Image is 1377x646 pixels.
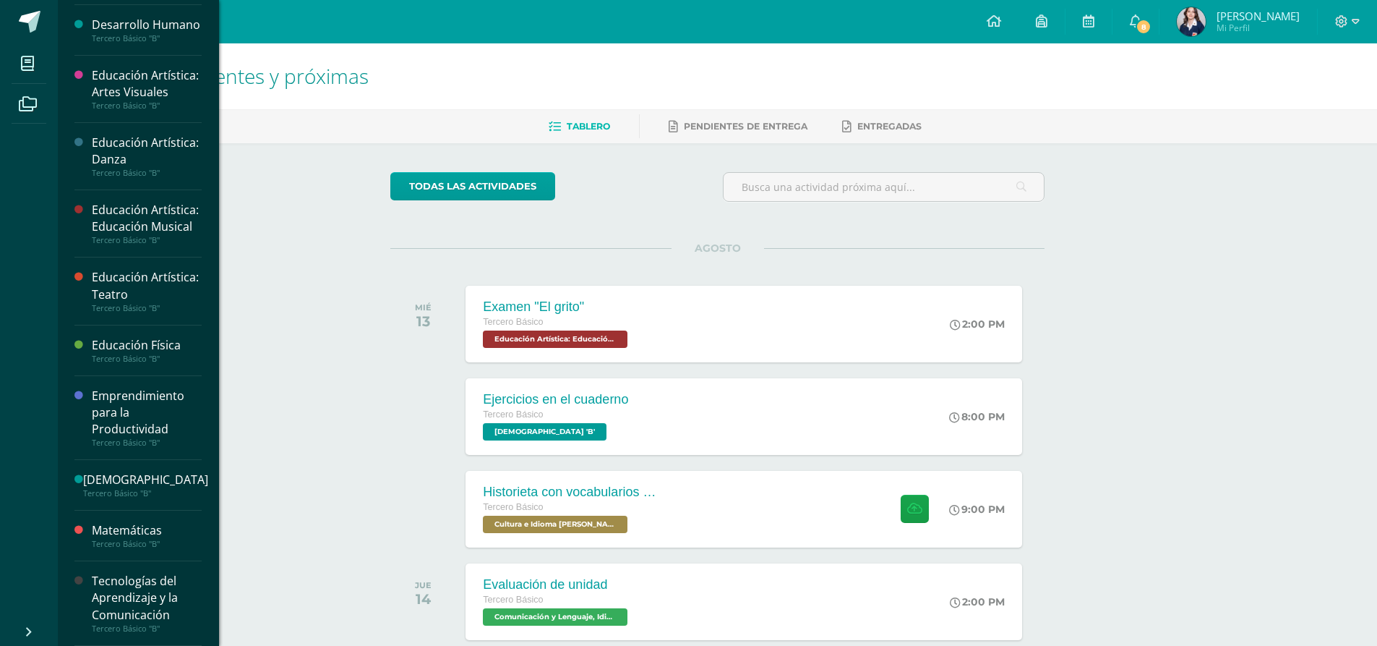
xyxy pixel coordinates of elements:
div: JUE [415,580,432,590]
a: Desarrollo HumanoTercero Básico "B" [92,17,202,43]
div: 2:00 PM [950,595,1005,608]
a: Educación Artística: DanzaTercero Básico "B" [92,135,202,178]
div: Desarrollo Humano [92,17,202,33]
img: 967c1cbf3ad1297b1c92aa7fdcd14157.png [1177,7,1206,36]
span: [PERSON_NAME] [1217,9,1300,23]
a: Educación Artística: TeatroTercero Básico "B" [92,269,202,313]
div: 9:00 PM [949,503,1005,516]
div: Educación Física [92,337,202,354]
input: Busca una actividad próxima aquí... [724,173,1044,201]
div: Matemáticas [92,522,202,539]
div: Tercero Básico "B" [92,168,202,178]
span: Comunicación y Lenguaje, Idioma Español 'B' [483,608,627,626]
div: Ejercicios en el cuaderno [483,392,628,407]
div: Educación Artística: Teatro [92,269,202,302]
div: 2:00 PM [950,318,1005,331]
div: [DEMOGRAPHIC_DATA] [83,472,208,488]
div: Educación Artística: Educación Musical [92,202,202,235]
span: Tercero Básico [483,317,543,327]
a: Educación Artística: Educación MusicalTercero Básico "B" [92,202,202,245]
span: Evangelización 'B' [483,423,606,441]
div: Tercero Básico "B" [92,303,202,313]
div: Emprendimiento para la Productividad [92,388,202,438]
span: Mi Perfil [1217,22,1300,34]
a: MatemáticasTercero Básico "B" [92,522,202,549]
a: Entregadas [842,115,922,138]
div: Examen "El grito" [483,299,631,315]
div: Historieta con vocabularios básicos en kaqchikel [483,485,656,500]
div: 14 [415,590,432,608]
span: AGOSTO [672,242,764,255]
div: Tercero Básico "B" [92,438,202,448]
a: todas las Actividades [390,172,555,200]
div: Tercero Básico "B" [92,624,202,634]
a: Tablero [549,115,610,138]
div: 13 [415,313,432,330]
span: Tercero Básico [483,595,543,605]
span: Actividades recientes y próximas [75,62,369,90]
span: Educación Artística: Educación Musical 'B' [483,331,627,348]
span: Entregadas [857,121,922,132]
div: Tercero Básico "B" [92,33,202,43]
div: Tecnologías del Aprendizaje y la Comunicación [92,573,202,623]
a: Pendientes de entrega [669,115,807,138]
span: Tercero Básico [483,409,543,420]
span: 8 [1136,19,1151,35]
div: Tercero Básico "B" [92,539,202,549]
div: 8:00 PM [949,410,1005,423]
span: Tercero Básico [483,502,543,512]
span: Cultura e Idioma Maya Garífuna o Xinca 'B' [483,516,627,533]
a: Tecnologías del Aprendizaje y la ComunicaciónTercero Básico "B" [92,573,202,633]
div: MIÉ [415,302,432,313]
div: Tercero Básico "B" [92,101,202,111]
div: Tercero Básico "B" [83,488,208,498]
a: Educación FísicaTercero Básico "B" [92,337,202,364]
div: Educación Artística: Artes Visuales [92,67,202,101]
div: Evaluación de unidad [483,577,631,592]
a: Educación Artística: Artes VisualesTercero Básico "B" [92,67,202,111]
a: [DEMOGRAPHIC_DATA]Tercero Básico "B" [83,472,208,498]
div: Tercero Básico "B" [92,235,202,245]
a: Emprendimiento para la ProductividadTercero Básico "B" [92,388,202,448]
span: Tablero [567,121,610,132]
span: Pendientes de entrega [684,121,807,132]
div: Tercero Básico "B" [92,354,202,364]
div: Educación Artística: Danza [92,135,202,168]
